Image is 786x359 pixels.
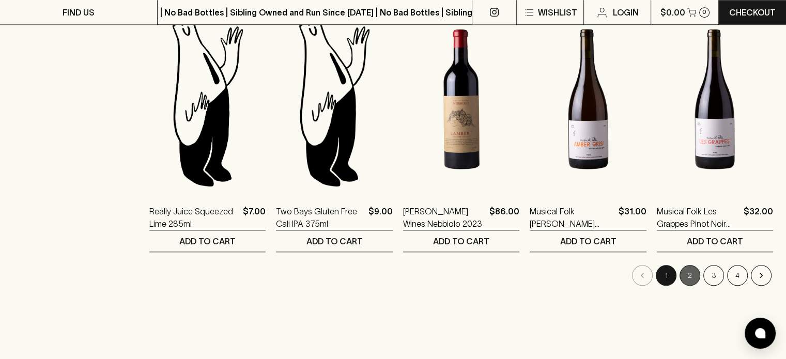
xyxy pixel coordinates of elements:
p: Wishlist [537,6,577,19]
p: $86.00 [489,205,519,230]
img: Blackhearts & Sparrows Man [276,9,392,190]
button: ADD TO CART [276,230,392,252]
button: ADD TO CART [403,230,519,252]
button: ADD TO CART [657,230,773,252]
button: ADD TO CART [149,230,266,252]
img: bubble-icon [755,328,765,338]
p: ADD TO CART [433,235,489,247]
button: Go to page 3 [703,265,724,286]
p: $31.00 [619,205,646,230]
p: $32.00 [744,205,773,230]
a: Musical Folk [PERSON_NAME] 2025 [530,205,614,230]
a: Really Juice Squeezed Lime 285ml [149,205,239,230]
p: $0.00 [660,6,685,19]
img: Musical Folk Amber Gris 2025 [530,9,646,190]
button: Go to page 2 [680,265,700,286]
p: Checkout [729,6,776,19]
a: Musical Folk Les Grappes Pinot Noir 2025 [657,205,739,230]
p: FIND US [63,6,95,19]
button: Go to page 4 [727,265,748,286]
p: $7.00 [243,205,266,230]
p: ADD TO CART [687,235,743,247]
p: $9.00 [368,205,393,230]
button: ADD TO CART [530,230,646,252]
nav: pagination navigation [149,265,773,286]
img: Lambert Wines Nebbiolo 2023 [403,9,519,190]
p: ADD TO CART [179,235,236,247]
a: [PERSON_NAME] Wines Nebbiolo 2023 [403,205,485,230]
a: Two Bays Gluten Free Cali IPA 375ml [276,205,364,230]
p: ADD TO CART [306,235,363,247]
button: page 1 [656,265,676,286]
p: 0 [702,9,706,15]
button: Go to next page [751,265,772,286]
img: Musical Folk Les Grappes Pinot Noir 2025 [657,9,773,190]
p: ADD TO CART [560,235,616,247]
p: Login [612,6,638,19]
img: Blackhearts & Sparrows Man [149,9,266,190]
